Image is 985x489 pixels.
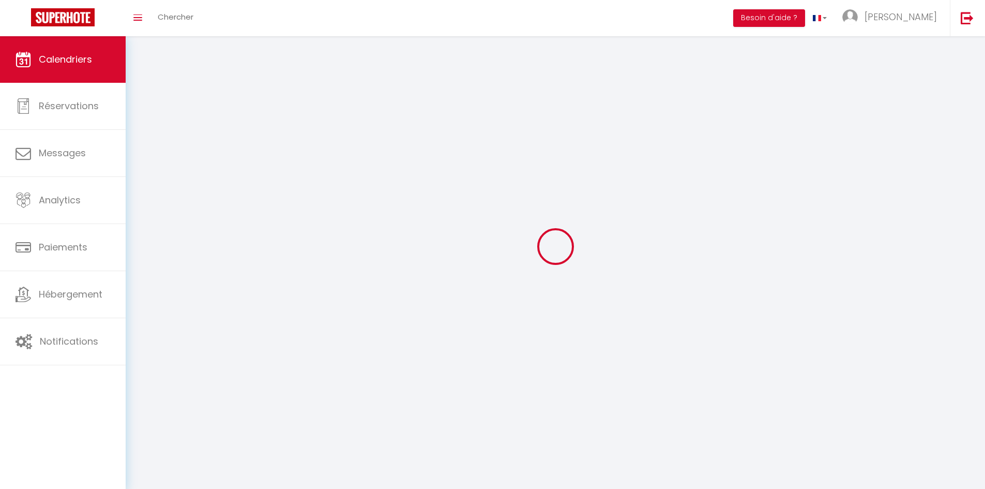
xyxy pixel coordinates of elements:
[39,99,99,112] span: Réservations
[39,194,81,206] span: Analytics
[842,9,858,25] img: ...
[865,10,937,23] span: [PERSON_NAME]
[39,53,92,66] span: Calendriers
[40,335,98,348] span: Notifications
[39,146,86,159] span: Messages
[31,8,95,26] img: Super Booking
[158,11,193,22] span: Chercher
[39,288,102,301] span: Hébergement
[733,9,805,27] button: Besoin d'aide ?
[39,241,87,254] span: Paiements
[961,11,974,24] img: logout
